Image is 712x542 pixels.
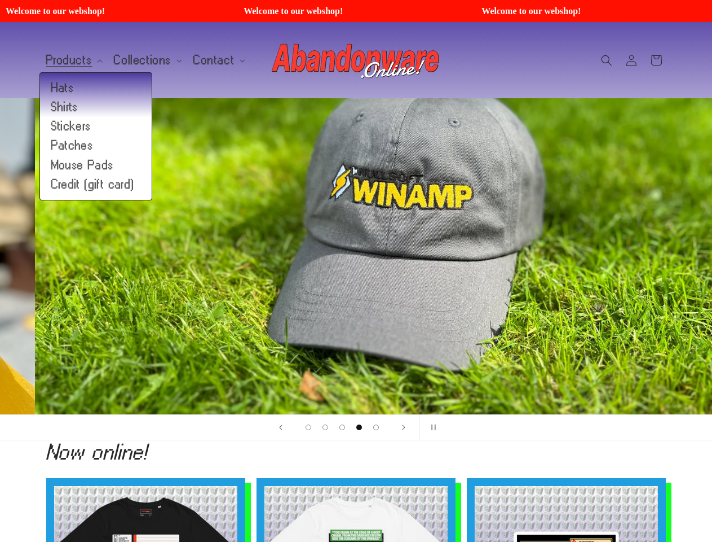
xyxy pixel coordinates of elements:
[40,78,152,98] a: Hats
[193,55,235,65] span: Contact
[46,443,666,461] h2: Now online!
[39,49,108,72] summary: Products
[107,49,187,72] summary: Collections
[267,33,445,87] a: Abandonware
[351,419,368,436] button: Load slide 4 of 5
[5,6,228,16] span: Welcome to our webshop!
[40,98,152,117] a: Shirts
[40,175,152,194] a: Credit (gift card)
[594,48,619,73] summary: Search
[300,419,317,436] button: Load slide 1 of 5
[40,136,152,155] a: Patches
[317,419,334,436] button: Load slide 2 of 5
[114,55,171,65] span: Collections
[272,38,441,83] img: Abandonware
[187,49,250,72] summary: Contact
[334,419,351,436] button: Load slide 3 of 5
[40,117,152,136] a: Stickers
[419,415,444,440] button: Pause slideshow
[46,55,92,65] span: Products
[40,156,152,175] a: Mouse Pads
[391,415,416,440] button: Next slide
[480,6,704,16] span: Welcome to our webshop!
[368,419,384,436] button: Load slide 5 of 5
[268,415,293,440] button: Previous slide
[242,6,466,16] span: Welcome to our webshop!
